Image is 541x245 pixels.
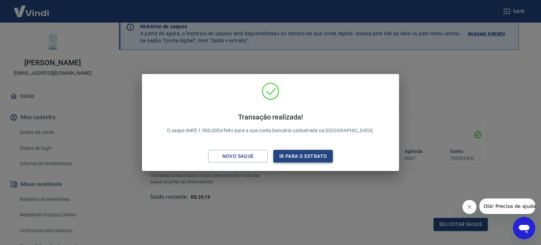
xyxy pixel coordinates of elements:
iframe: Botão para abrir a janela de mensagens [513,217,535,239]
div: Novo saque [214,152,262,161]
iframe: Mensagem da empresa [479,198,535,214]
button: Ir para o extrato [273,150,333,163]
iframe: Fechar mensagem [462,200,477,214]
button: Novo saque [208,150,268,163]
h4: Transação realizada! [167,113,374,121]
p: O saque de R$ 1.900,00 foi feito para a sua conta bancária cadastrada na [GEOGRAPHIC_DATA]. [167,113,374,134]
span: Olá! Precisa de ajuda? [4,5,59,11]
